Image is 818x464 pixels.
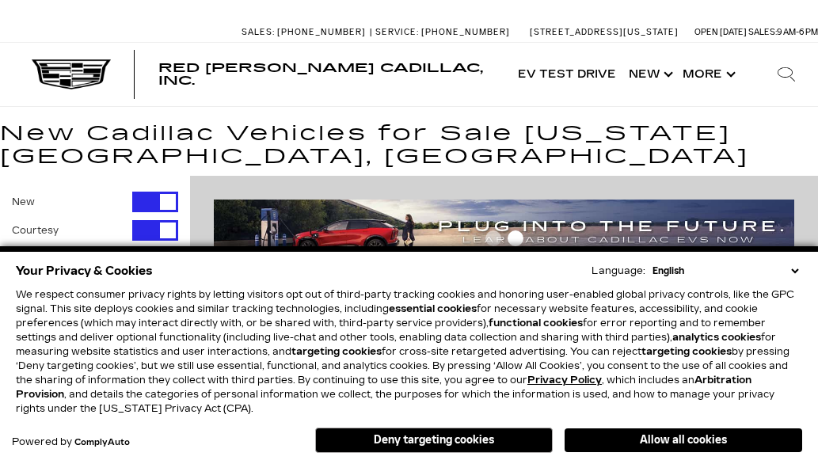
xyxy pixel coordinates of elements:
[485,230,501,246] span: Go to slide 1
[214,200,806,263] img: ev-blog-post-banners4
[676,43,739,106] button: More
[277,27,366,37] span: [PHONE_NUMBER]
[530,27,679,37] a: [STREET_ADDRESS][US_STATE]
[32,59,111,89] img: Cadillac Dark Logo with Cadillac White Text
[421,27,510,37] span: [PHONE_NUMBER]
[12,437,130,447] div: Powered by
[291,346,382,357] strong: targeting cookies
[315,428,553,453] button: Deny targeting cookies
[389,303,477,314] strong: essential cookies
[649,264,802,278] select: Language Select
[777,27,818,37] span: 9 AM-6 PM
[12,192,178,354] div: Filter by Vehicle Type
[158,60,483,88] span: Red [PERSON_NAME] Cadillac, Inc.
[12,194,35,210] label: New
[512,43,622,106] a: EV Test Drive
[158,62,496,87] a: Red [PERSON_NAME] Cadillac, Inc.
[16,260,153,282] span: Your Privacy & Cookies
[370,28,514,36] a: Service: [PHONE_NUMBER]
[527,375,602,386] a: Privacy Policy
[74,438,130,447] a: ComplyAuto
[375,27,419,37] span: Service:
[565,428,802,452] button: Allow all cookies
[242,27,275,37] span: Sales:
[592,266,645,276] div: Language:
[641,346,732,357] strong: targeting cookies
[672,332,761,343] strong: analytics cookies
[622,43,676,106] a: New
[242,28,370,36] a: Sales: [PHONE_NUMBER]
[508,230,523,246] span: Go to slide 2
[489,318,583,329] strong: functional cookies
[748,27,777,37] span: Sales:
[12,222,59,238] label: Courtesy
[16,287,802,416] p: We respect consumer privacy rights by letting visitors opt out of third-party tracking cookies an...
[694,27,747,37] span: Open [DATE]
